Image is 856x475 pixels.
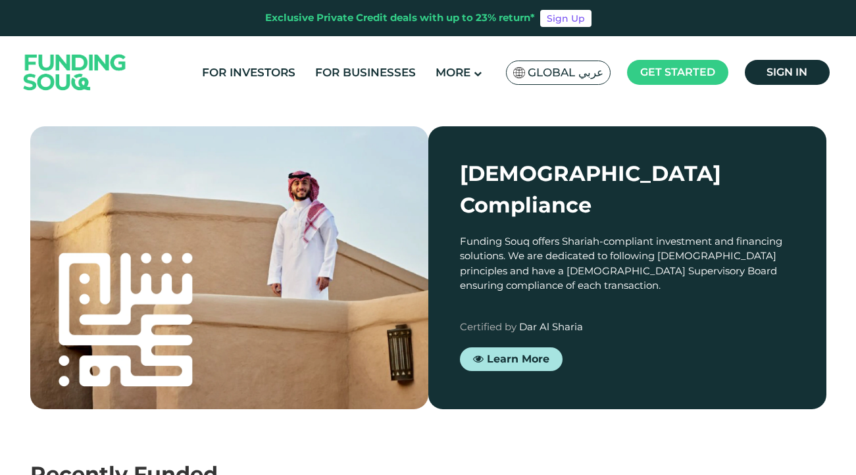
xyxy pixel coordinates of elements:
[436,66,470,79] span: More
[460,234,795,293] div: Funding Souq offers Shariah-compliant investment and financing solutions. We are dedicated to fol...
[312,62,419,84] a: For Businesses
[460,347,563,371] a: Learn More
[11,39,139,105] img: Logo
[513,67,525,78] img: SA Flag
[519,320,583,333] span: Dar Al Sharia
[460,320,516,333] span: Certified by
[540,10,592,27] a: Sign Up
[487,353,549,365] span: Learn More
[767,66,807,78] span: Sign in
[640,66,715,78] span: Get started
[460,158,795,221] div: [DEMOGRAPHIC_DATA] Compliance
[528,65,603,80] span: Global عربي
[199,62,299,84] a: For Investors
[265,11,535,26] div: Exclusive Private Credit deals with up to 23% return*
[745,60,830,85] a: Sign in
[30,126,428,409] img: shariah-img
